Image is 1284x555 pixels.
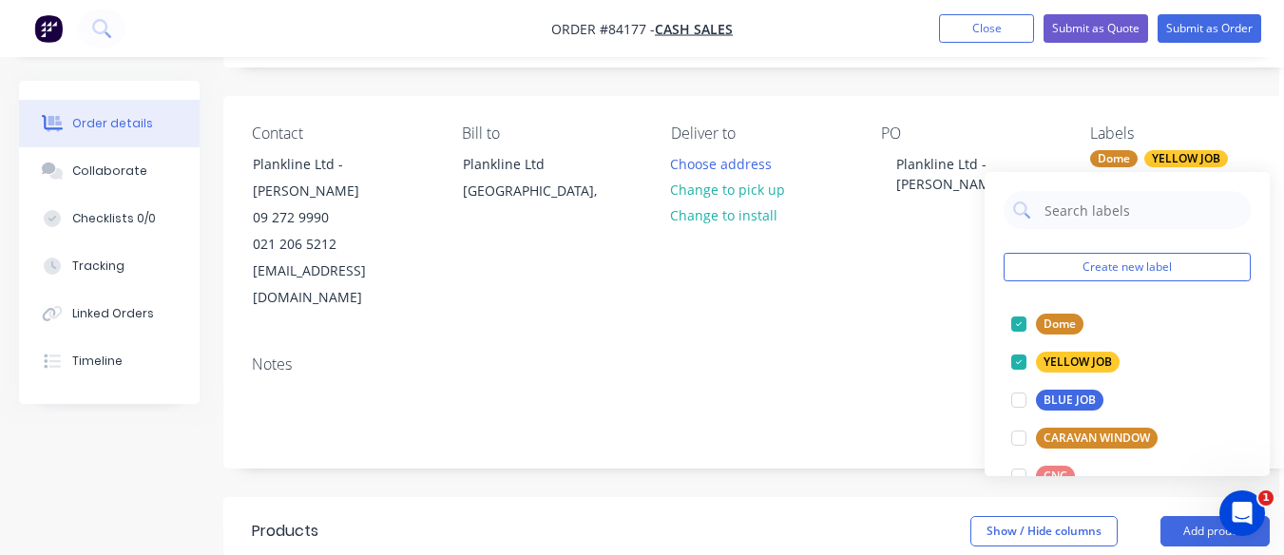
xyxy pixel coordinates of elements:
[253,258,411,311] div: [EMAIL_ADDRESS][DOMAIN_NAME]
[1004,425,1165,451] button: CARAVAN WINDOW
[881,124,1061,143] div: PO
[1044,14,1148,43] button: Submit as Quote
[1004,311,1091,337] button: Dome
[1004,387,1111,413] button: BLUE JOB
[671,124,851,143] div: Deliver to
[252,520,318,543] div: Products
[19,242,200,290] button: Tracking
[655,20,733,38] a: Cash Sales
[551,20,655,38] span: Order #84177 -
[72,353,123,370] div: Timeline
[19,337,200,385] button: Timeline
[1036,428,1158,449] div: CARAVAN WINDOW
[1004,463,1083,489] button: CNC
[463,178,621,204] div: [GEOGRAPHIC_DATA],
[72,305,154,322] div: Linked Orders
[970,516,1118,546] button: Show / Hide columns
[661,150,782,176] button: Choose address
[1036,352,1120,373] div: YELLOW JOB
[19,100,200,147] button: Order details
[1258,490,1274,506] span: 1
[1036,466,1075,487] div: CNC
[1158,14,1261,43] button: Submit as Order
[253,204,411,231] div: 09 272 9990
[1004,253,1251,281] button: Create new label
[1090,124,1270,143] div: Labels
[1144,150,1228,167] div: YELLOW JOB
[19,195,200,242] button: Checklists 0/0
[1036,314,1083,335] div: Dome
[19,147,200,195] button: Collaborate
[253,231,411,258] div: 021 206 5212
[252,124,431,143] div: Contact
[939,14,1034,43] button: Close
[463,151,621,178] div: Plankline Ltd
[661,177,795,202] button: Change to pick up
[237,150,427,312] div: Plankline Ltd - [PERSON_NAME]09 272 9990021 206 5212[EMAIL_ADDRESS][DOMAIN_NAME]
[72,115,153,132] div: Order details
[253,151,411,204] div: Plankline Ltd - [PERSON_NAME]
[72,210,156,227] div: Checklists 0/0
[252,355,1270,373] div: Notes
[1036,390,1103,411] div: BLUE JOB
[34,14,63,43] img: Factory
[72,163,147,180] div: Collaborate
[1219,490,1265,536] iframe: Intercom live chat
[72,258,125,275] div: Tracking
[462,124,642,143] div: Bill to
[1043,191,1241,229] input: Search labels
[1004,349,1127,375] button: YELLOW JOB
[661,202,788,228] button: Change to install
[881,150,1061,198] div: Plankline Ltd - [PERSON_NAME]
[1160,516,1270,546] button: Add product
[19,290,200,337] button: Linked Orders
[447,150,637,211] div: Plankline Ltd[GEOGRAPHIC_DATA],
[1090,150,1138,167] div: Dome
